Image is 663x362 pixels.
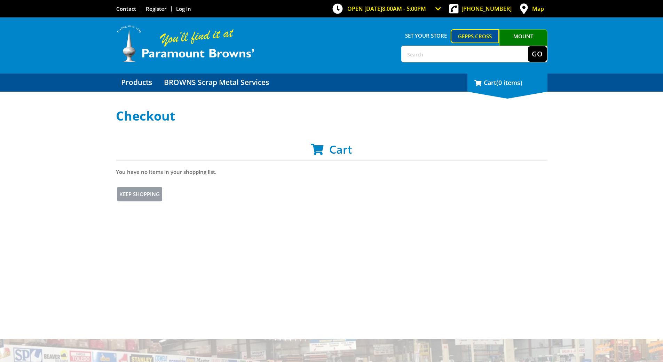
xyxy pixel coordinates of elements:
a: Go to the Products page [116,74,157,92]
span: 8:00am - 5:00pm [382,5,426,13]
span: Cart [329,142,352,157]
input: Search [402,46,528,62]
span: (0 items) [496,78,522,87]
span: Set your store [401,29,451,42]
button: Go [528,46,547,62]
a: Keep Shopping [116,186,163,202]
a: Log in [176,5,191,12]
a: Go to the Contact page [116,5,136,12]
a: Go to the registration page [146,5,166,12]
p: You have no items in your shopping list. [116,168,547,176]
a: Mount [PERSON_NAME] [499,29,547,56]
span: OPEN [DATE] [347,5,426,13]
img: Paramount Browns' [116,24,255,63]
a: Gepps Cross [451,29,499,43]
a: Go to the BROWNS Scrap Metal Services page [159,74,274,92]
h1: Checkout [116,109,547,123]
div: Cart [467,74,547,92]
